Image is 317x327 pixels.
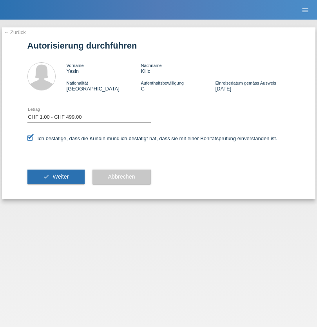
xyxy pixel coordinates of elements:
[297,7,313,12] a: menu
[141,63,161,68] span: Nachname
[108,173,135,180] span: Abbrechen
[27,135,277,141] label: Ich bestätige, dass die Kundin mündlich bestätigt hat, dass sie mit einer Bonitätsprüfung einvers...
[67,80,141,92] div: [GEOGRAPHIC_DATA]
[67,81,88,85] span: Nationalität
[301,6,309,14] i: menu
[67,62,141,74] div: Yasin
[215,81,276,85] span: Einreisedatum gemäss Ausweis
[92,170,151,184] button: Abbrechen
[141,62,215,74] div: Kilic
[215,80,290,92] div: [DATE]
[67,63,84,68] span: Vorname
[4,29,26,35] a: ← Zurück
[27,170,85,184] button: check Weiter
[43,173,49,180] i: check
[141,80,215,92] div: C
[27,41,290,51] h1: Autorisierung durchführen
[53,173,69,180] span: Weiter
[141,81,183,85] span: Aufenthaltsbewilligung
